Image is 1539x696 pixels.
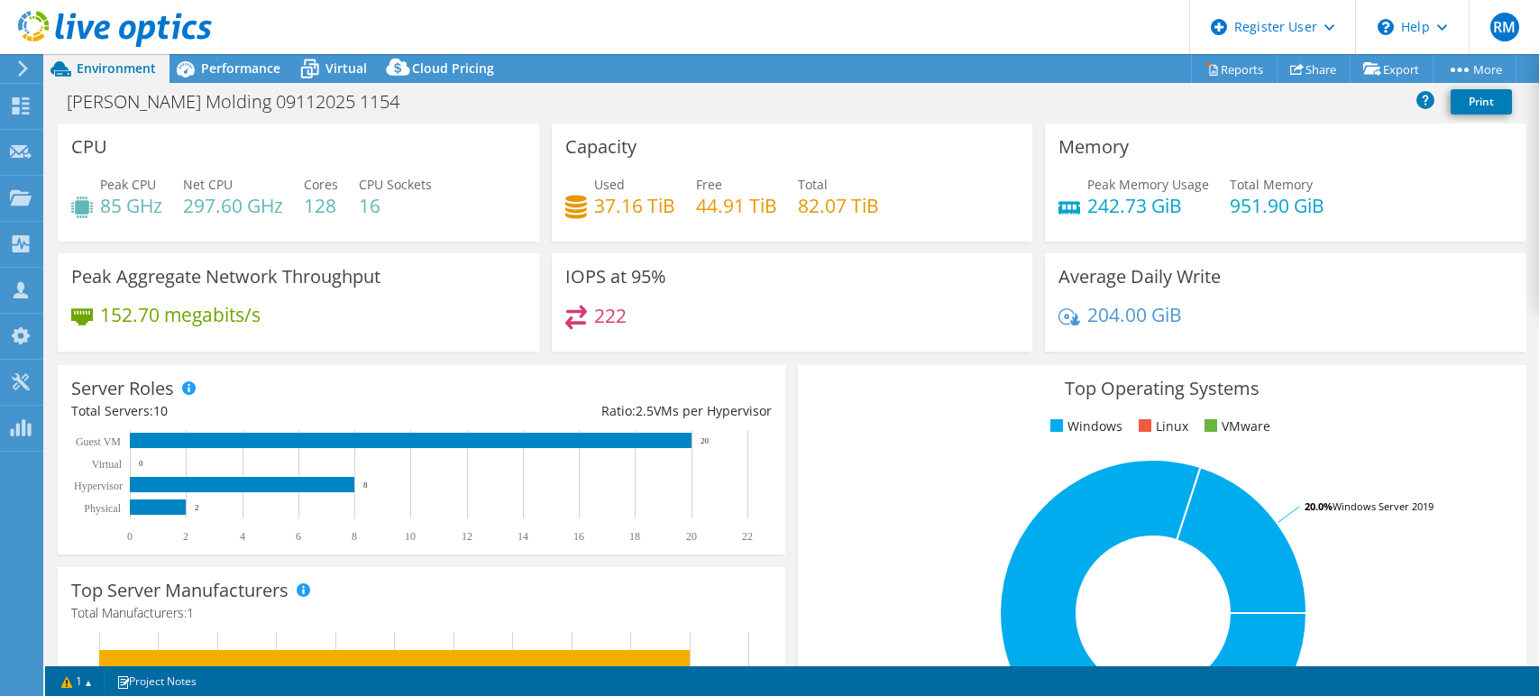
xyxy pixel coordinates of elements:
tspan: Windows Server 2019 [1333,499,1434,513]
h4: 152.70 megabits/s [100,305,261,325]
a: 1 [49,670,105,692]
h3: Top Operating Systems [811,379,1512,398]
text: Virtual [92,458,123,471]
text: 12 [462,530,472,543]
text: Physical [84,502,121,515]
h3: Memory [1058,137,1129,157]
h4: 44.91 TiB [696,196,777,215]
h4: 297.60 GHz [183,196,283,215]
h3: IOPS at 95% [565,267,666,287]
a: Project Notes [104,670,209,692]
h4: 951.90 GiB [1230,196,1324,215]
text: 0 [139,459,143,468]
h3: Top Server Manufacturers [71,581,289,600]
text: 8 [363,481,368,490]
text: 16 [573,530,584,543]
text: 4 [240,530,245,543]
li: VMware [1200,417,1270,436]
span: Environment [77,60,156,77]
span: Peak Memory Usage [1087,176,1209,193]
h4: 242.73 GiB [1087,196,1209,215]
span: 10 [153,402,168,419]
text: 20 [701,436,710,445]
h3: Capacity [565,137,637,157]
h4: 222 [594,306,627,325]
div: Total Servers: [71,401,422,421]
h3: CPU [71,137,107,157]
h4: 37.16 TiB [594,196,675,215]
span: Net CPU [183,176,233,193]
span: Cloud Pricing [412,60,494,77]
span: RM [1490,13,1519,41]
span: Cores [304,176,338,193]
div: Ratio: VMs per Hypervisor [422,401,773,421]
text: Hypervisor [74,480,123,492]
li: Linux [1134,417,1188,436]
span: Virtual [325,60,367,77]
a: Print [1451,89,1512,114]
h3: Server Roles [71,379,174,398]
span: Peak CPU [100,176,156,193]
h4: Total Manufacturers: [71,603,772,623]
span: Total Memory [1230,176,1313,193]
text: 14 [518,530,528,543]
a: Reports [1191,55,1278,83]
li: Windows [1046,417,1122,436]
h4: 204.00 GiB [1087,305,1182,325]
h3: Peak Aggregate Network Throughput [71,267,380,287]
text: 2 [195,503,199,512]
span: Free [696,176,722,193]
h3: Average Daily Write [1058,267,1221,287]
svg: \n [1378,19,1394,35]
h4: 16 [359,196,432,215]
a: Export [1350,55,1434,83]
span: Total [798,176,828,193]
text: 0 [127,530,133,543]
tspan: 20.0% [1305,499,1333,513]
h1: [PERSON_NAME] Molding 09112025 1154 [59,92,427,112]
a: More [1433,55,1516,83]
text: 8 [352,530,357,543]
span: 2.5 [636,402,654,419]
span: Used [594,176,625,193]
text: Guest VM [76,435,121,448]
text: 2 [183,530,188,543]
h4: 85 GHz [100,196,162,215]
text: 10 [405,530,416,543]
h4: 128 [304,196,338,215]
span: 1 [187,604,194,621]
span: CPU Sockets [359,176,432,193]
span: Performance [201,60,280,77]
a: Share [1277,55,1351,83]
text: 22 [742,530,753,543]
h4: 82.07 TiB [798,196,879,215]
text: 20 [686,530,697,543]
text: 6 [296,530,301,543]
text: 18 [629,530,640,543]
